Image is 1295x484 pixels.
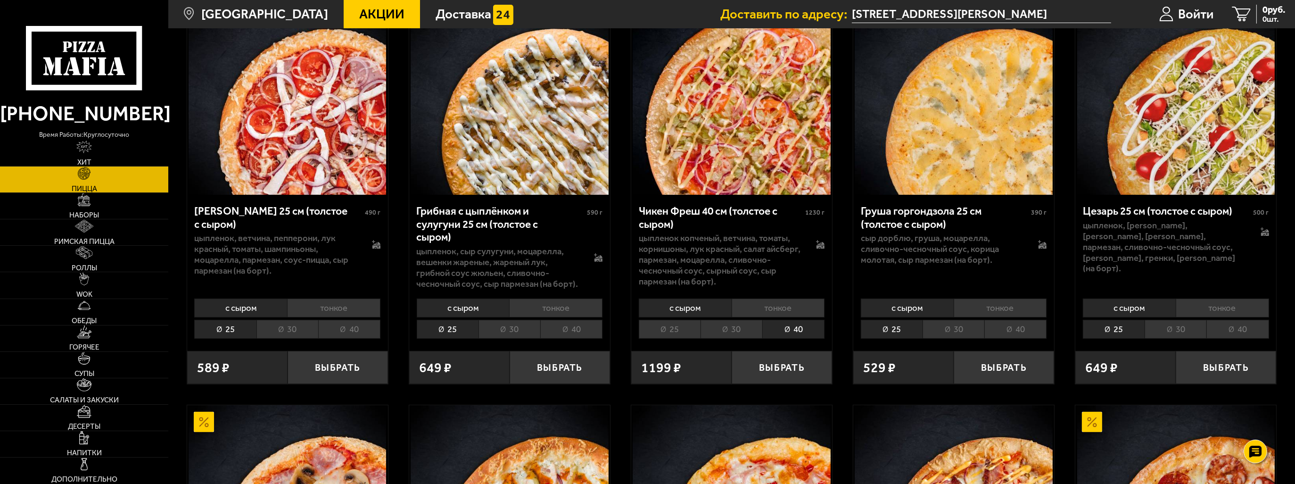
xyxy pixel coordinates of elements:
div: Цезарь 25 см (толстое с сыром) [1083,205,1251,217]
button: Выбрать [1176,351,1276,384]
button: Выбрать [288,351,388,384]
span: Десерты [68,423,100,430]
span: 390 г [1031,209,1047,217]
div: Чикен Фреш 40 см (толстое с сыром) [639,205,803,231]
span: Напитки [67,450,102,457]
li: тонкое [954,299,1047,317]
li: тонкое [287,299,380,317]
span: WOK [76,291,92,298]
li: с сыром [417,299,510,317]
span: 589 ₽ [197,361,230,375]
li: 25 [1083,320,1145,339]
li: 40 [540,320,602,339]
p: цыпленок, сыр сулугуни, моцарелла, вешенки жареные, жареный лук, грибной соус Жюльен, сливочно-че... [417,246,581,290]
div: [PERSON_NAME] 25 см (толстое с сыром) [194,205,363,231]
span: Акции [359,8,404,20]
button: Выбрать [510,351,610,384]
li: с сыром [194,299,287,317]
img: Акционный [1082,412,1102,432]
li: с сыром [1083,299,1176,317]
p: цыпленок копченый, ветчина, томаты, корнишоны, лук красный, салат айсберг, пармезан, моцарелла, с... [639,233,803,287]
p: цыпленок, ветчина, пепперони, лук красный, томаты, шампиньоны, моцарелла, пармезан, соус-пицца, с... [194,233,358,276]
div: Груша горгондзола 25 см (толстое с сыром) [861,205,1029,231]
li: тонкое [1176,299,1269,317]
li: 40 [1206,320,1269,339]
span: 1230 г [805,209,825,217]
span: 590 г [587,209,602,217]
li: 30 [256,320,318,339]
span: 500 г [1254,209,1269,217]
span: 0 руб. [1262,5,1286,14]
span: Супы [74,370,94,377]
span: Горячее [69,344,99,351]
span: 529 ₽ [863,361,896,375]
li: 40 [984,320,1047,339]
span: Салаты и закуски [50,397,119,404]
li: с сыром [639,299,732,317]
span: 490 г [365,209,380,217]
button: Выбрать [732,351,832,384]
li: 25 [639,320,701,339]
p: цыпленок, [PERSON_NAME], [PERSON_NAME], [PERSON_NAME], пармезан, сливочно-чесночный соус, [PERSON... [1083,220,1247,274]
li: 30 [701,320,762,339]
span: 1199 ₽ [641,361,681,375]
li: с сыром [861,299,954,317]
li: 30 [478,320,540,339]
li: 30 [923,320,984,339]
span: Римская пицца [54,238,115,245]
div: Грибная с цыплёнком и сулугуни 25 см (толстое с сыром) [417,205,585,243]
span: Доставка [436,8,491,20]
li: 25 [194,320,256,339]
span: 649 ₽ [419,361,452,375]
img: 15daf4d41897b9f0e9f617042186c801.svg [493,5,513,25]
li: 40 [762,320,825,339]
img: Акционный [194,412,214,432]
input: Ваш адрес доставки [852,6,1111,23]
span: Наборы [69,212,99,219]
span: Дополнительно [51,476,117,483]
li: 40 [318,320,380,339]
span: Ленинградская область, Всеволожский район, Мурино, улица Шувалова, 22к3 [852,6,1111,23]
span: [GEOGRAPHIC_DATA] [201,8,328,20]
span: Обеды [72,317,97,325]
li: 25 [417,320,478,339]
li: 30 [1145,320,1206,339]
button: Выбрать [954,351,1054,384]
li: тонкое [732,299,825,317]
span: Доставить по адресу: [720,8,852,20]
span: Роллы [72,265,97,272]
span: Войти [1178,8,1213,20]
p: сыр дорблю, груша, моцарелла, сливочно-чесночный соус, корица молотая, сыр пармезан (на борт). [861,233,1025,266]
span: Пицца [72,185,97,192]
span: 0 шт. [1262,15,1286,23]
span: Хит [77,159,91,166]
span: 649 ₽ [1085,361,1118,375]
li: тонкое [509,299,602,317]
li: 25 [861,320,923,339]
